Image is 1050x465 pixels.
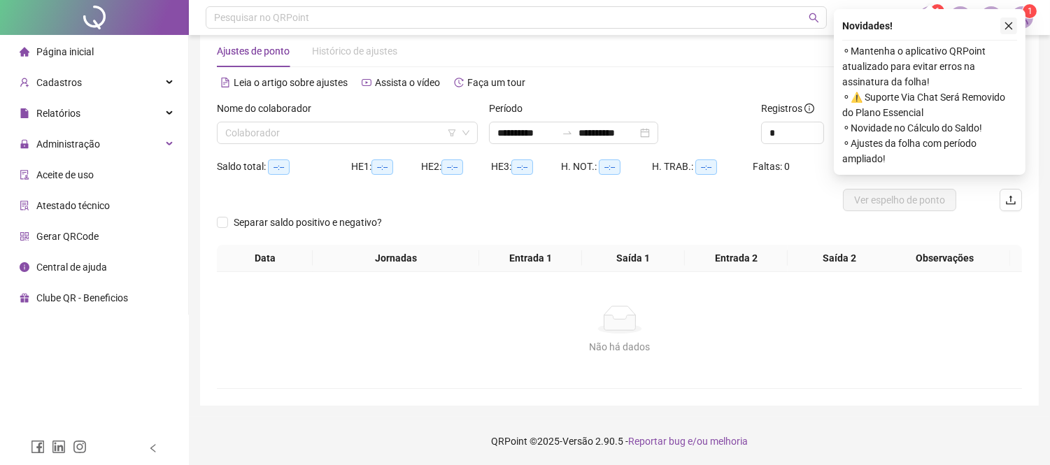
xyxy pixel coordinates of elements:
span: Separar saldo positivo e negativo? [228,215,388,230]
span: Relatórios [36,108,80,119]
span: ⚬ ⚠️ Suporte Via Chat Será Removido do Plano Essencial [842,90,1017,120]
span: home [20,47,29,57]
span: Faltas: 0 [753,161,790,172]
div: Ajustes de ponto [217,43,290,59]
span: 1 [1028,6,1033,16]
span: left [148,443,158,453]
span: history [454,78,464,87]
span: Registros [761,101,814,116]
span: file-text [220,78,230,87]
span: Leia o artigo sobre ajustes [234,77,348,88]
span: lock [20,139,29,149]
span: Novidades ! [842,18,893,34]
img: 68789 [1012,7,1033,28]
span: --:-- [599,159,620,175]
span: solution [20,201,29,210]
span: Clube QR - Beneficios [36,292,128,303]
span: --:-- [371,159,393,175]
span: swap-right [562,127,573,138]
sup: Atualize o seu contato no menu Meus Dados [1023,4,1037,18]
span: Gerar QRCode [36,231,99,242]
span: to [562,127,573,138]
label: Nome do colaborador [217,101,320,116]
div: Não há dados [234,339,1005,355]
th: Jornadas [313,245,478,272]
th: Entrada 2 [685,245,788,272]
span: 1 [935,6,940,16]
span: linkedin [52,440,66,454]
span: audit [20,170,29,180]
span: instagram [73,440,87,454]
span: --:-- [695,159,717,175]
span: info-circle [20,262,29,272]
div: HE 3: [491,159,561,175]
div: Histórico de ajustes [312,43,397,59]
span: info-circle [804,103,814,113]
div: HE 2: [421,159,491,175]
sup: 1 [930,4,944,18]
button: Ver espelho de ponto [843,189,956,211]
span: down [462,129,470,137]
span: close [1004,21,1014,31]
span: Cadastros [36,77,82,88]
span: ⚬ Mantenha o aplicativo QRPoint atualizado para evitar erros na assinatura da folha! [842,43,1017,90]
span: file [20,108,29,118]
span: youtube [362,78,371,87]
span: Página inicial [36,46,94,57]
th: Saída 2 [788,245,891,272]
div: Saldo total: [217,159,351,175]
label: Período [489,101,532,116]
span: Atestado técnico [36,200,110,211]
span: filter [448,129,456,137]
span: Administração [36,138,100,150]
span: Assista o vídeo [375,77,440,88]
div: HE 1: [351,159,421,175]
span: Faça um tour [467,77,525,88]
th: Data [217,245,313,272]
span: Versão [562,436,593,447]
span: Reportar bug e/ou melhoria [628,436,748,447]
div: H. TRAB.: [652,159,753,175]
span: upload [1005,194,1016,206]
span: --:-- [441,159,463,175]
span: qrcode [20,231,29,241]
span: Central de ajuda [36,262,107,273]
span: --:-- [511,159,533,175]
th: Observações [879,245,1010,272]
span: ⚬ Ajustes da folha com período ampliado! [842,136,1017,166]
span: search [809,13,819,23]
span: Observações [885,250,1005,266]
span: gift [20,293,29,303]
th: Entrada 1 [479,245,582,272]
span: user-add [20,78,29,87]
span: Aceite de uso [36,169,94,180]
span: facebook [31,440,45,454]
div: H. NOT.: [561,159,652,175]
span: ⚬ Novidade no Cálculo do Saldo! [842,120,1017,136]
th: Saída 1 [582,245,685,272]
span: --:-- [268,159,290,175]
